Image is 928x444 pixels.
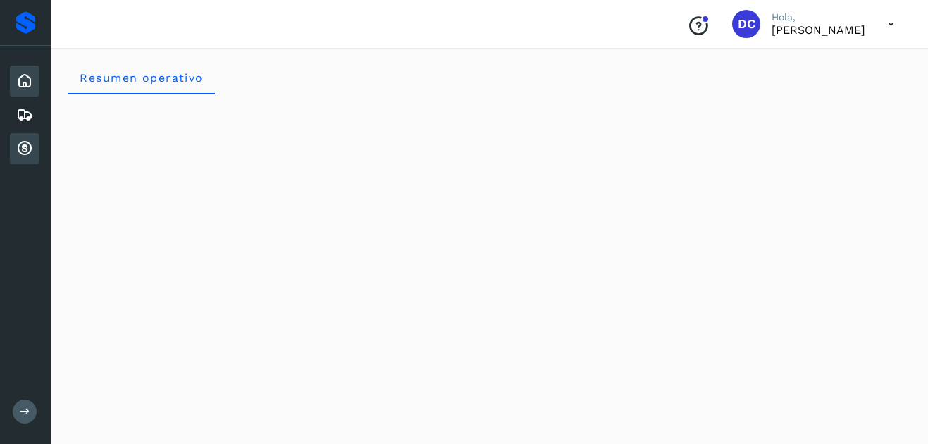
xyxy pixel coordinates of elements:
p: DORIS CARDENAS PEREA [772,23,865,37]
div: Embarques [10,99,39,130]
div: Inicio [10,66,39,97]
span: Resumen operativo [79,71,204,85]
div: Cuentas por cobrar [10,133,39,164]
p: Hola, [772,11,865,23]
